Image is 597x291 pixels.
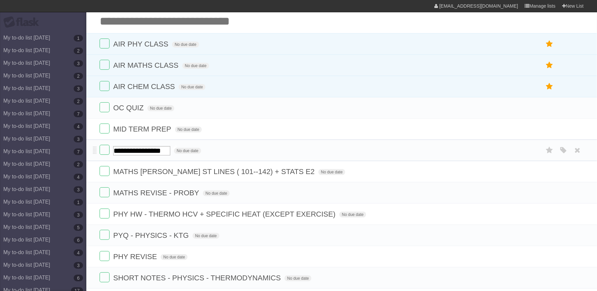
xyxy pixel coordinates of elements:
b: 7 [74,111,83,117]
span: AIR CHEM CLASS [113,82,177,91]
b: 1 [74,35,83,42]
span: No due date [203,190,230,196]
b: 3 [74,85,83,92]
b: 3 [74,136,83,143]
label: Done [100,39,110,48]
span: MATHS REVISE - PROBY [113,189,201,197]
label: Done [100,81,110,91]
span: No due date [318,169,345,175]
b: 5 [74,224,83,231]
span: No due date [179,84,206,90]
b: 3 [74,60,83,67]
b: 2 [74,73,83,79]
label: Done [100,166,110,176]
span: PYQ - PHYSICS - KTG [113,231,190,240]
label: Done [100,60,110,70]
span: AIR MATHS CLASS [113,61,180,69]
label: Done [100,209,110,219]
span: MID TERM PREP [113,125,173,133]
span: No due date [182,63,209,69]
b: 1 [74,199,83,206]
span: MATHS [PERSON_NAME] ST LINES ( 101--142) + STATS E2 [113,167,316,176]
b: 2 [74,161,83,168]
b: 4 [74,249,83,256]
b: 7 [74,148,83,155]
b: 2 [74,48,83,54]
label: Done [100,145,110,155]
label: Done [100,251,110,261]
span: No due date [193,233,219,239]
label: Done [100,272,110,282]
label: Star task [543,81,556,92]
span: No due date [147,105,174,111]
b: 6 [74,237,83,243]
span: No due date [339,212,366,218]
label: Done [100,230,110,240]
span: No due date [175,127,202,133]
div: Flask [3,16,43,28]
b: 3 [74,262,83,269]
span: PHY HW - THERMO HCV + SPECIFIC HEAT (EXCEPT EXERCISE) [113,210,337,218]
b: 2 [74,98,83,105]
span: OC QUIZ [113,104,145,112]
b: 4 [74,123,83,130]
b: 4 [74,174,83,180]
b: 3 [74,212,83,218]
label: Star task [543,145,556,156]
label: Star task [543,39,556,49]
label: Done [100,102,110,112]
span: No due date [174,148,201,154]
span: No due date [172,42,199,48]
span: SHORT NOTES - PHYSICS - THERMODYNAMICS [113,274,283,282]
label: Star task [543,60,556,71]
b: 6 [74,275,83,281]
span: AIR PHY CLASS [113,40,170,48]
b: 3 [74,186,83,193]
span: No due date [161,254,188,260]
label: Done [100,187,110,197]
label: Done [100,124,110,134]
span: PHY REVISE [113,252,159,261]
span: No due date [285,275,311,281]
